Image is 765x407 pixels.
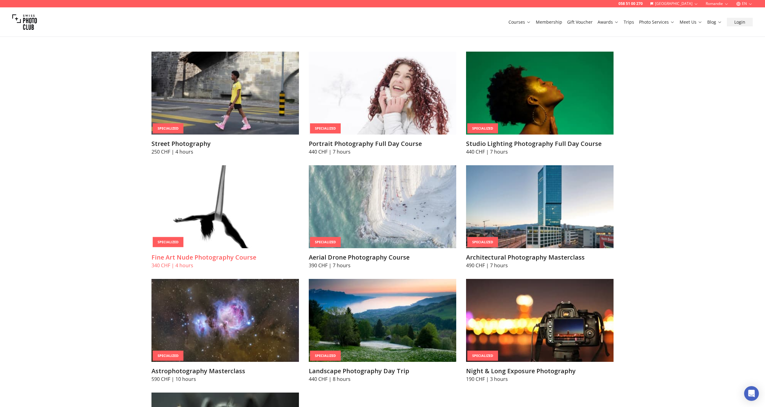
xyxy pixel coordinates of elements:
[309,165,456,269] a: Aerial Drone Photography CourseSpecializedAerial Drone Photography Course390 CHF | 7 hours
[508,19,531,25] a: Courses
[309,262,456,269] p: 390 CHF | 7 hours
[744,386,759,401] div: Open Intercom Messenger
[151,262,299,269] p: 340 CHF | 4 hours
[151,139,299,148] h3: Street Photography
[309,148,456,155] p: 440 CHF | 7 hours
[595,18,621,26] button: Awards
[565,18,595,26] button: Gift Voucher
[467,351,498,361] div: Specialized
[309,375,456,383] p: 440 CHF | 8 hours
[621,18,637,26] button: Trips
[466,367,614,375] h3: Night & Long Exposure Photography
[310,123,341,134] div: Specialized
[727,18,753,26] button: Login
[151,375,299,383] p: 590 CHF | 10 hours
[567,19,593,25] a: Gift Voucher
[466,165,614,269] a: Architectural Photography MasterclassSpecializedArchitectural Photography Masterclass490 CHF | 7 ...
[153,123,183,134] div: Specialized
[624,19,634,25] a: Trips
[153,351,183,361] div: Specialized
[309,165,456,248] img: Aerial Drone Photography Course
[309,139,456,148] h3: Portrait Photography Full Day Course
[506,18,533,26] button: Courses
[466,262,614,269] p: 490 CHF | 7 hours
[310,351,341,361] div: Specialized
[153,237,183,247] div: Specialized
[637,18,677,26] button: Photo Services
[707,19,722,25] a: Blog
[466,253,614,262] h3: Architectural Photography Masterclass
[466,279,614,362] img: Night & Long Exposure Photography
[467,237,498,247] div: Specialized
[467,123,498,134] div: Specialized
[705,18,724,26] button: Blog
[466,279,614,383] a: Night & Long Exposure PhotographySpecializedNight & Long Exposure Photography190 CHF | 3 hours
[151,165,299,248] img: Fine Art Nude Photography Course
[151,165,299,269] a: Fine Art Nude Photography CourseSpecializedFine Art Nude Photography Course340 CHF | 4 hours
[309,279,456,383] a: Landscape Photography Day TripSpecializedLandscape Photography Day Trip440 CHF | 8 hours
[677,18,705,26] button: Meet Us
[151,52,299,135] img: Street Photography
[12,10,37,34] img: Swiss photo club
[309,253,456,262] h3: Aerial Drone Photography Course
[309,52,456,135] img: Portrait Photography Full Day Course
[309,367,456,375] h3: Landscape Photography Day Trip
[536,19,562,25] a: Membership
[151,367,299,375] h3: Astrophotography Masterclass
[309,279,456,362] img: Landscape Photography Day Trip
[466,52,614,135] img: Studio Lighting Photography Full Day Course
[466,139,614,148] h3: Studio Lighting Photography Full Day Course
[466,52,614,155] a: Studio Lighting Photography Full Day CourseSpecializedStudio Lighting Photography Full Day Course...
[309,52,456,155] a: Portrait Photography Full Day CourseSpecializedPortrait Photography Full Day Course440 CHF | 7 hours
[151,148,299,155] p: 250 CHF | 4 hours
[151,52,299,155] a: Street PhotographySpecializedStreet Photography250 CHF | 4 hours
[466,375,614,383] p: 190 CHF | 3 hours
[466,165,614,248] img: Architectural Photography Masterclass
[151,279,299,362] img: Astrophotography Masterclass
[151,253,299,262] h3: Fine Art Nude Photography Course
[598,19,619,25] a: Awards
[310,237,341,247] div: Specialized
[680,19,702,25] a: Meet Us
[639,19,675,25] a: Photo Services
[466,148,614,155] p: 440 CHF | 7 hours
[151,279,299,383] a: Astrophotography MasterclassSpecializedAstrophotography Masterclass590 CHF | 10 hours
[618,1,643,6] a: 058 51 00 270
[533,18,565,26] button: Membership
